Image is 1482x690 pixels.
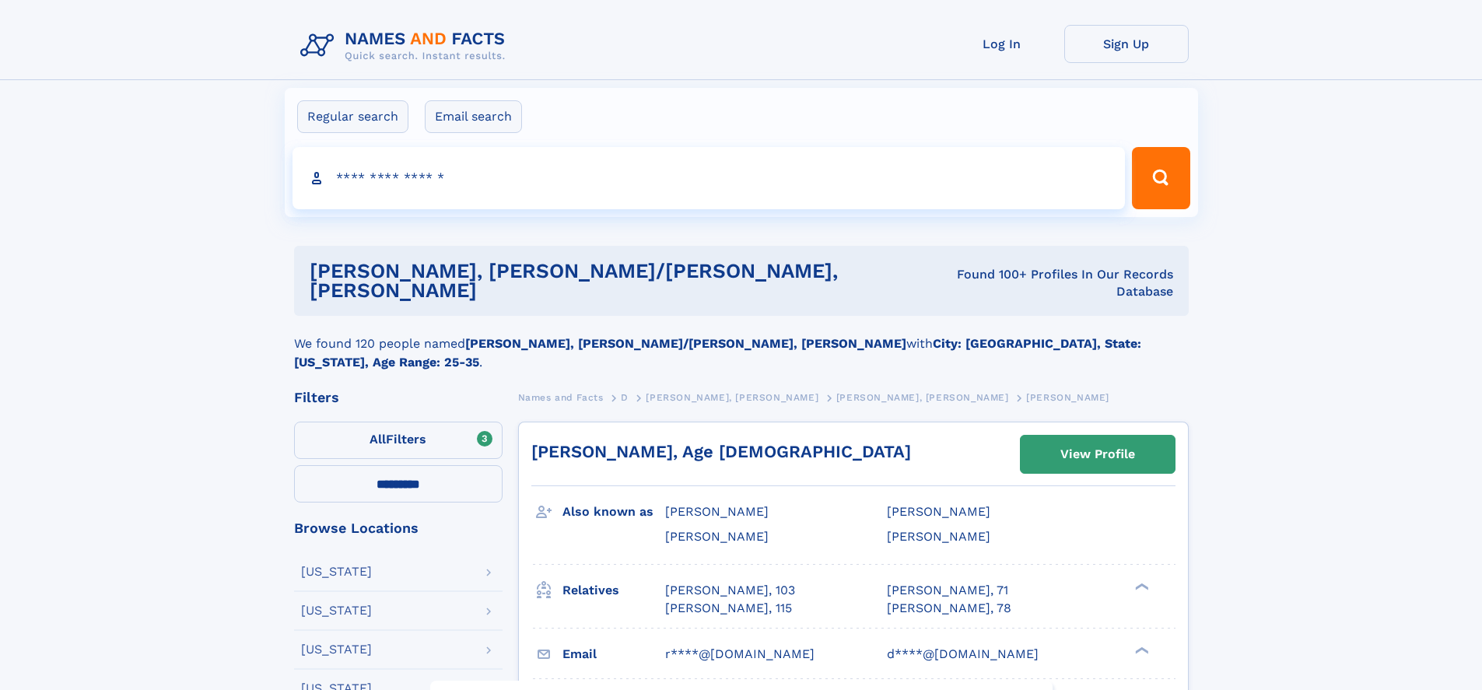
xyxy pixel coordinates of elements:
div: ❯ [1131,645,1150,655]
span: [PERSON_NAME], [PERSON_NAME] [836,392,1009,403]
div: Browse Locations [294,521,503,535]
a: [PERSON_NAME], 103 [665,582,795,599]
a: [PERSON_NAME], 78 [887,600,1011,617]
label: Regular search [297,100,408,133]
b: City: [GEOGRAPHIC_DATA], State: [US_STATE], Age Range: 25-35 [294,336,1141,370]
span: All [370,432,386,447]
img: Logo Names and Facts [294,25,518,67]
h3: Also known as [562,499,665,525]
span: [PERSON_NAME] [887,529,990,544]
div: ❯ [1131,582,1150,592]
a: Names and Facts [518,387,604,407]
a: [PERSON_NAME], [PERSON_NAME] [836,387,1009,407]
span: [PERSON_NAME] [665,529,769,544]
a: Log In [940,25,1064,63]
label: Email search [425,100,522,133]
span: [PERSON_NAME] [1026,392,1109,403]
span: D [621,392,629,403]
a: [PERSON_NAME], [PERSON_NAME] [646,387,818,407]
a: [PERSON_NAME], Age [DEMOGRAPHIC_DATA] [531,442,911,461]
div: Filters [294,391,503,405]
a: Sign Up [1064,25,1189,63]
div: [US_STATE] [301,566,372,578]
div: We found 120 people named with . [294,316,1189,372]
a: [PERSON_NAME], 71 [887,582,1008,599]
h3: Relatives [562,577,665,604]
span: [PERSON_NAME], [PERSON_NAME] [646,392,818,403]
b: [PERSON_NAME], [PERSON_NAME]/[PERSON_NAME], [PERSON_NAME] [465,336,906,351]
a: [PERSON_NAME], 115 [665,600,792,617]
span: [PERSON_NAME] [887,504,990,519]
button: Search Button [1132,147,1189,209]
a: View Profile [1021,436,1175,473]
div: Found 100+ Profiles In Our Records Database [928,266,1172,300]
div: [US_STATE] [301,643,372,656]
input: search input [293,147,1126,209]
label: Filters [294,422,503,459]
h1: [PERSON_NAME], [PERSON_NAME]/[PERSON_NAME], [PERSON_NAME] [310,261,929,300]
h3: Email [562,641,665,667]
div: [US_STATE] [301,604,372,617]
span: [PERSON_NAME] [665,504,769,519]
div: View Profile [1060,436,1135,472]
a: D [621,387,629,407]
